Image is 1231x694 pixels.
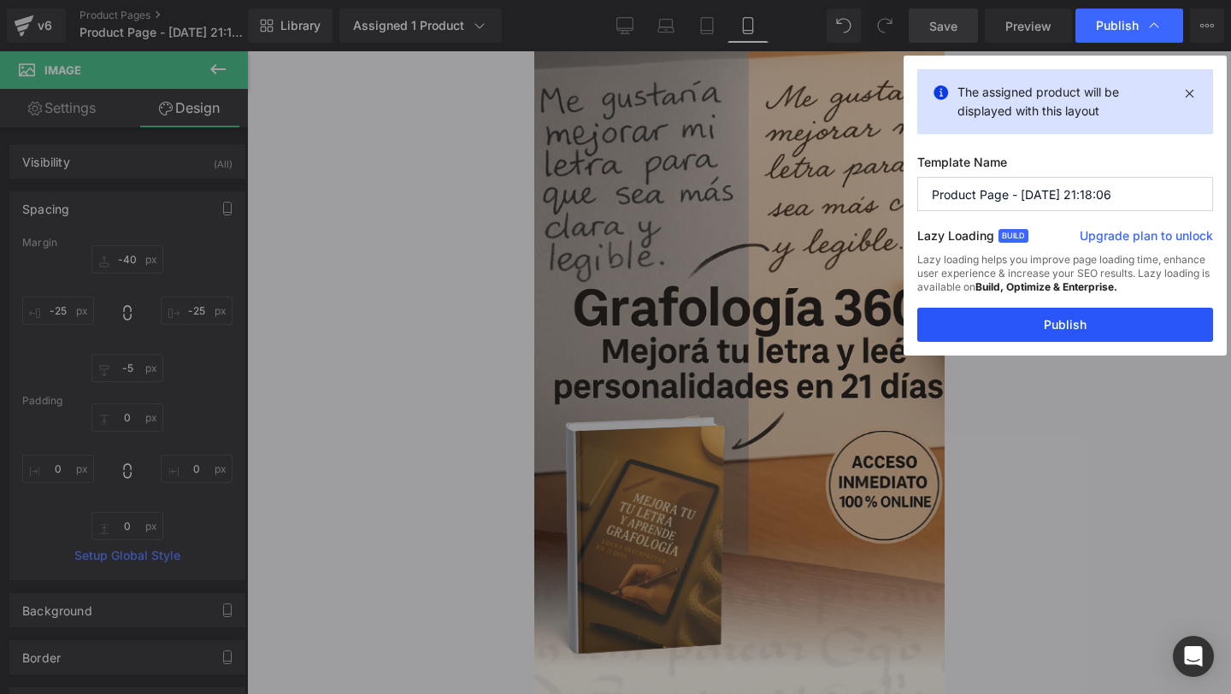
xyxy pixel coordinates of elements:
[998,229,1028,243] span: Build
[1080,227,1213,251] a: Upgrade plan to unlock
[917,308,1213,342] button: Publish
[917,155,1213,177] label: Template Name
[917,253,1213,308] div: Lazy loading helps you improve page loading time, enhance user experience & increase your SEO res...
[975,280,1117,293] strong: Build, Optimize & Enterprise.
[1096,18,1139,33] span: Publish
[917,225,994,253] label: Lazy Loading
[1173,636,1214,677] div: Open Intercom Messenger
[957,83,1173,121] p: The assigned product will be displayed with this layout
